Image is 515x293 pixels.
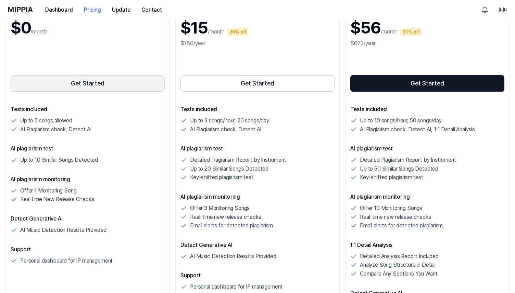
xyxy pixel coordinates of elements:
button: Get Started [11,75,165,92]
p: Offer 1 Monitoring Song [20,186,76,195]
a: Get Started [11,74,165,93]
button: Get Started [350,75,504,92]
a: Get Started [180,74,335,93]
h1: $15 [180,16,208,39]
p: Tests included [11,105,165,114]
p: /month [30,28,47,36]
p: Personal dashboard for IP management [20,256,113,265]
p: Detect Generative AI [11,215,165,223]
p: Up to 3 songs/hour, 20 songs/day [190,116,269,125]
p: Up to 20 Similar Songs Detected [190,164,268,173]
button: Contact [136,3,167,17]
p: AI Plagiarism check, Detect AI [190,125,261,134]
p: /month [381,28,398,36]
p: Detect Generative AI [180,241,335,249]
p: Key-shifted plagiarism test [190,173,253,182]
p: AI Music Detection Results Provided [190,252,276,261]
img: logo [8,7,33,12]
p: Tests included [180,105,335,114]
p: AI plagiarism monitoring [180,193,335,201]
a: Get Started [350,74,504,93]
p: Email alerts for detected plagiarism [360,221,443,230]
p: Real-time new release checks [190,213,261,222]
a: Update [106,0,136,19]
div: 30% off [400,28,422,36]
a: Pricing [78,0,106,19]
h1: $56 [350,16,381,39]
p: Personal dashboard for IP management [190,282,282,291]
p: Real time New Release Checks [20,195,94,204]
p: Offer 3 Monitoring Songs [190,204,250,213]
p: Detailed Analysis Report Included [360,252,439,261]
div: $180/year [180,39,335,48]
p: AI plagiarism test [180,145,335,153]
img: 알림 [481,5,489,14]
p: AI Music Detection Results Provided [20,226,106,235]
p: Up to 10 Similar Songs Detected [20,156,98,164]
p: Compare Any Sections You Want [360,269,437,278]
div: 20% off [227,28,249,36]
p: /month [208,28,225,36]
p: Tests included [350,105,504,114]
p: AI plagiarism test [350,145,504,153]
p: Detailed Plagiarism Report by Instrument [360,156,456,164]
p: Support [11,245,165,254]
div: $672/year [350,39,504,48]
button: Update [106,3,136,17]
button: Dashboard [40,3,78,17]
button: Pricing [78,3,106,17]
p: Detailed Plagiarism Report by Instrument [190,156,286,164]
h1: $0 [11,16,30,39]
p: Up to 50 Similar Songs Detected [360,164,438,173]
button: juju [499,5,507,14]
p: Up to 10 songs/hour, 50 songs/day [360,116,442,125]
p: Real-time new release checks [360,213,431,222]
p: Support [180,271,335,280]
p: AI Plagiarism check, Detect AI, 1:1 Detail Analysis [360,125,475,134]
p: AI Plagiarism check, Detect AI [20,125,91,134]
p: Email alerts for detected plagiarism [190,221,273,230]
p: 1:1 Detail Analysis [350,241,504,249]
p: Analyze Song Structure in Detail [360,261,436,269]
p: AI plagiarism monitoring [350,193,504,201]
p: AI plagiarism monitoring [11,175,165,184]
p: AI plagiarism test [11,145,165,153]
button: Get Started [180,75,335,92]
p: Up to 5 songs allowed [20,116,72,125]
p: Offer 10 Monitoring Songs [360,204,422,213]
p: Key-shifted plagiarism test [360,173,423,182]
